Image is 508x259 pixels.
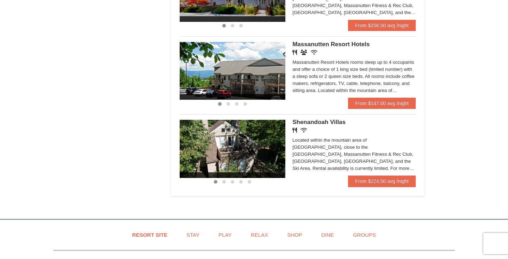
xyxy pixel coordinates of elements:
span: Shenandoah Villas [292,119,346,125]
div: Located within the mountain area of [GEOGRAPHIC_DATA], close to the [GEOGRAPHIC_DATA], Massanutte... [292,137,416,172]
a: Resort Site [123,227,176,243]
i: Banquet Facilities [301,50,307,55]
a: Groups [344,227,385,243]
a: From $147.00 avg /night [348,98,416,109]
i: Restaurant [292,128,297,133]
i: Wireless Internet (free) [301,128,307,133]
span: Massanutten Resort Hotels [292,41,370,48]
a: Dine [312,227,343,243]
div: Massanutten Resort Hotels rooms sleep up to 4 occupants and offer a choice of 1 king size bed (li... [292,59,416,94]
a: Stay [178,227,208,243]
i: Restaurant [292,50,297,55]
i: Wireless Internet (free) [311,50,317,55]
a: Shop [278,227,311,243]
a: From $156.50 avg /night [348,20,416,31]
a: Relax [242,227,277,243]
a: Play [210,227,240,243]
a: From $224.50 avg /night [348,175,416,187]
